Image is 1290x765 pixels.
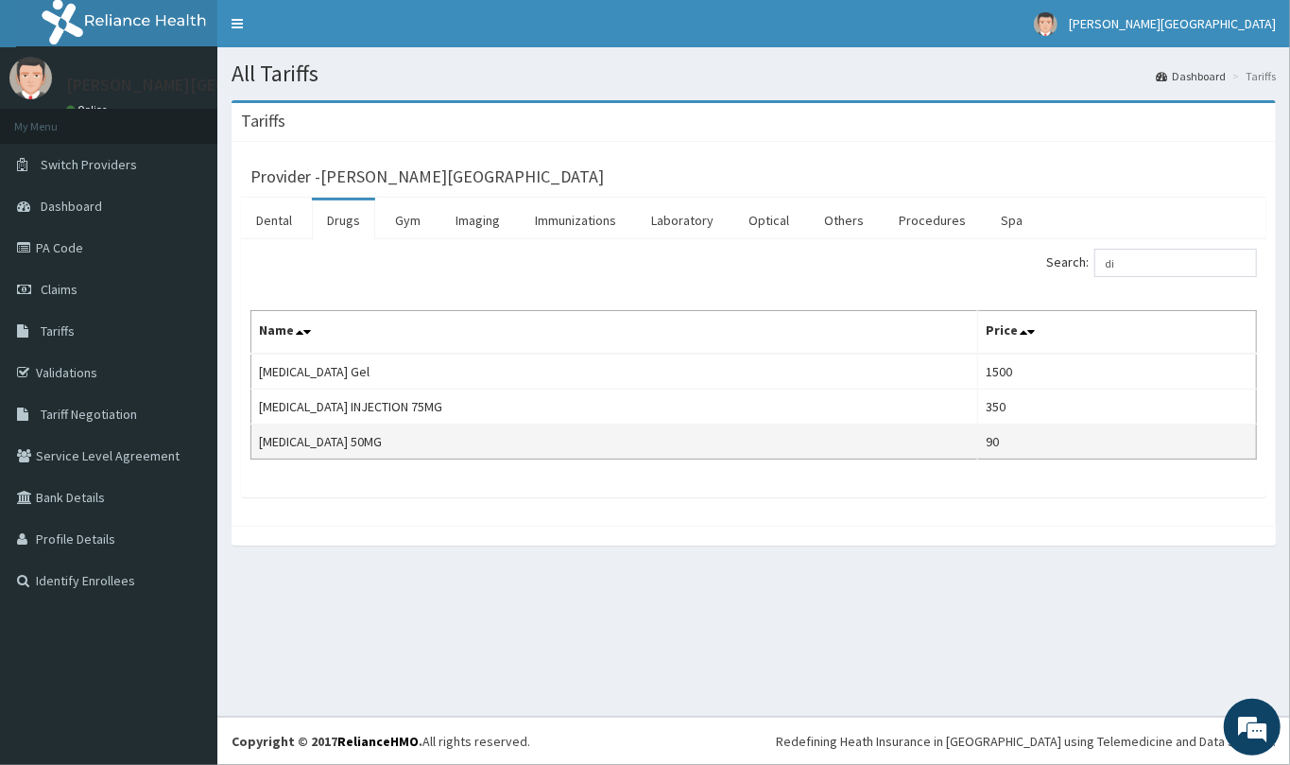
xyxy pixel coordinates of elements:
[217,717,1290,765] footer: All rights reserved.
[241,200,307,240] a: Dental
[733,200,804,240] a: Optical
[977,354,1256,390] td: 1500
[41,322,75,339] span: Tariffs
[809,200,879,240] a: Others
[232,61,1276,86] h1: All Tariffs
[1046,249,1257,277] label: Search:
[251,354,978,390] td: [MEDICAL_DATA] Gel
[977,311,1256,355] th: Price
[1094,249,1257,277] input: Search:
[41,406,137,423] span: Tariff Negotiation
[986,200,1038,240] a: Spa
[1156,68,1226,84] a: Dashboard
[251,390,978,425] td: [MEDICAL_DATA] INJECTION 75MG
[312,200,375,240] a: Drugs
[520,200,631,240] a: Immunizations
[636,200,729,240] a: Laboratory
[66,103,112,116] a: Online
[110,238,261,429] span: We're online!
[41,198,102,215] span: Dashboard
[41,281,77,298] span: Claims
[98,106,318,130] div: Chat with us now
[250,168,604,185] h3: Provider - [PERSON_NAME][GEOGRAPHIC_DATA]
[440,200,515,240] a: Imaging
[337,733,419,750] a: RelianceHMO
[977,390,1256,425] td: 350
[1034,12,1058,36] img: User Image
[1228,68,1276,84] li: Tariffs
[66,77,346,94] p: [PERSON_NAME][GEOGRAPHIC_DATA]
[35,95,77,142] img: d_794563401_company_1708531726252_794563401
[232,733,422,750] strong: Copyright © 2017 .
[776,732,1276,751] div: Redefining Heath Insurance in [GEOGRAPHIC_DATA] using Telemedicine and Data Science!
[1069,15,1276,32] span: [PERSON_NAME][GEOGRAPHIC_DATA]
[9,57,52,99] img: User Image
[41,156,137,173] span: Switch Providers
[977,425,1256,460] td: 90
[241,113,285,130] h3: Tariffs
[9,516,360,582] textarea: Type your message and hit 'Enter'
[884,200,981,240] a: Procedures
[251,425,978,460] td: [MEDICAL_DATA] 50MG
[251,311,978,355] th: Name
[310,9,355,55] div: Minimize live chat window
[380,200,436,240] a: Gym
